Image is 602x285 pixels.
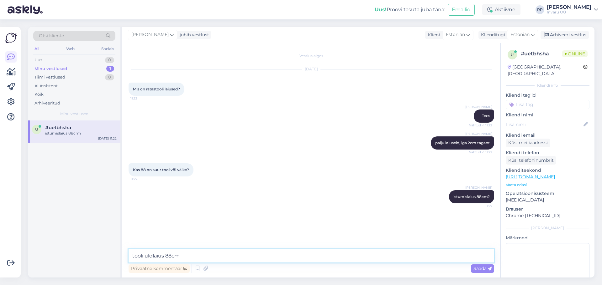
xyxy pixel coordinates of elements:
div: # uetbhsha [521,50,562,58]
textarea: tooli üldlaius 88cm [129,249,494,262]
p: Brauser [506,206,589,212]
span: [PERSON_NAME] [465,104,492,109]
div: [GEOGRAPHIC_DATA], [GEOGRAPHIC_DATA] [508,64,583,77]
span: u [35,127,38,132]
span: Tere [482,114,490,118]
span: Saada [473,266,492,271]
div: juhib vestlust [177,32,209,38]
p: Kliendi tag'id [506,92,589,99]
a: [PERSON_NAME]Invaru OÜ [547,5,598,15]
div: [PERSON_NAME] [506,225,589,231]
span: Otsi kliente [39,33,64,39]
p: Vaata edasi ... [506,182,589,188]
div: Minu vestlused [34,66,67,72]
span: u [511,52,514,57]
span: [PERSON_NAME] [465,131,492,136]
div: Privaatne kommentaar [129,264,190,273]
button: Emailid [448,4,475,16]
div: Küsi telefoninumbrit [506,156,556,165]
span: [PERSON_NAME] [465,185,492,190]
p: Operatsioonisüsteem [506,190,589,197]
div: Kliendi info [506,83,589,88]
div: [DATE] [129,66,494,72]
div: Arhiveeritud [34,100,60,106]
span: Mis on ratastooli laiused? [133,87,180,91]
div: [DATE] 11:22 [98,136,117,141]
div: Kõik [34,91,44,98]
div: istumislaius 88cm? [45,130,117,136]
div: Proovi tasuta juba täna: [375,6,445,13]
div: Aktiivne [482,4,520,15]
div: Web [65,45,76,53]
span: Nähtud ✓ 11:22 [469,123,492,128]
p: [MEDICAL_DATA] [506,197,589,203]
span: Minu vestlused [60,111,88,117]
div: 1 [106,66,114,72]
div: Klienditugi [478,32,505,38]
div: Socials [100,45,115,53]
span: istumislaius 88cm? [453,194,490,199]
span: Nähtud ✓ 11:22 [469,150,492,155]
div: Küsi meiliaadressi [506,139,550,147]
p: Kliendi nimi [506,112,589,118]
input: Lisa tag [506,100,589,109]
span: 11:27 [469,204,492,208]
span: 11:27 [130,177,154,181]
div: Invaru OÜ [547,10,591,15]
div: 0 [105,57,114,63]
div: 0 [105,74,114,80]
a: [URL][DOMAIN_NAME] [506,174,555,180]
span: Estonian [446,31,465,38]
span: #uetbhsha [45,125,71,130]
span: Online [562,50,588,57]
b: Uus! [375,7,387,13]
div: All [33,45,40,53]
div: Uus [34,57,42,63]
span: palju laiuseid, iga 2cm tagant [435,140,490,145]
div: Tiimi vestlused [34,74,65,80]
p: Kliendi email [506,132,589,139]
div: Vestlus algas [129,53,494,59]
input: Lisa nimi [506,121,582,128]
img: Askly Logo [5,32,17,44]
p: Märkmed [506,235,589,241]
div: RP [536,5,544,14]
div: Arhiveeri vestlus [541,31,589,39]
p: Kliendi telefon [506,150,589,156]
p: Klienditeekond [506,167,589,174]
span: 11:22 [130,96,154,101]
div: [PERSON_NAME] [547,5,591,10]
p: Chrome [TECHNICAL_ID] [506,212,589,219]
span: Kas 88 on suur tool või väike? [133,167,189,172]
span: Estonian [510,31,530,38]
div: AI Assistent [34,83,58,89]
div: Klient [425,32,441,38]
span: [PERSON_NAME] [131,31,169,38]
